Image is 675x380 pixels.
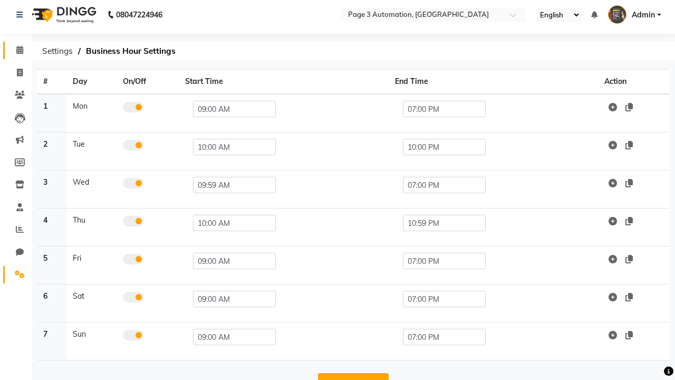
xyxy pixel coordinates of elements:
[117,70,179,94] th: On/Off
[632,9,655,21] span: Admin
[598,70,670,94] th: Action
[66,132,117,170] td: Tue
[37,170,66,208] th: 3
[66,322,117,360] td: Sun
[66,246,117,284] td: Fri
[37,94,66,132] th: 1
[37,132,66,170] th: 2
[66,70,117,94] th: Day
[81,42,181,61] span: Business Hour Settings
[608,5,626,24] img: Admin
[37,322,66,360] th: 7
[66,170,117,208] td: Wed
[66,208,117,246] td: Thu
[37,284,66,322] th: 6
[37,70,66,94] th: #
[37,208,66,246] th: 4
[37,42,78,61] span: Settings
[66,284,117,322] td: Sat
[37,246,66,284] th: 5
[389,70,599,94] th: End Time
[66,94,117,132] td: Mon
[179,70,389,94] th: Start Time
